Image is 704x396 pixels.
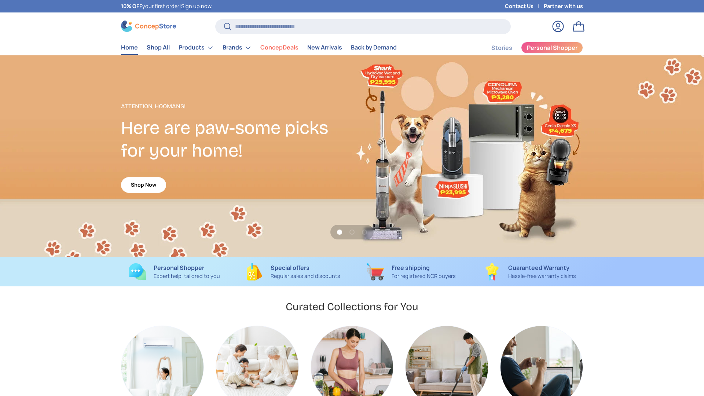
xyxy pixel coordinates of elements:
nav: Secondary [474,40,583,55]
img: ConcepStore [121,21,176,32]
a: Stories [491,41,512,55]
strong: 10% OFF [121,3,142,10]
p: your first order! . [121,2,213,10]
h2: Curated Collections for You [286,300,418,313]
a: ConcepDeals [260,40,298,55]
a: Home [121,40,138,55]
a: Personal Shopper Expert help, tailored to you [121,263,228,280]
a: Partner with us [544,2,583,10]
strong: Special offers [271,264,309,272]
strong: Guaranteed Warranty [508,264,569,272]
a: Free shipping For registered NCR buyers [358,263,465,280]
a: Back by Demand [351,40,397,55]
a: Shop All [147,40,170,55]
p: Hassle-free warranty claims [508,272,576,280]
p: Regular sales and discounts [271,272,340,280]
a: Products [179,40,214,55]
a: Personal Shopper [521,42,583,54]
p: Expert help, tailored to you [154,272,220,280]
a: Contact Us [505,2,544,10]
p: Attention, Hoomans! [121,102,352,111]
summary: Brands [218,40,256,55]
nav: Primary [121,40,397,55]
summary: Products [174,40,218,55]
p: For registered NCR buyers [392,272,456,280]
a: Special offers Regular sales and discounts [239,263,346,280]
strong: Free shipping [392,264,430,272]
h2: Here are paw-some picks for your home! [121,117,352,162]
a: Sign up now [181,3,211,10]
a: Shop Now [121,177,166,193]
strong: Personal Shopper [154,264,204,272]
a: New Arrivals [307,40,342,55]
a: Guaranteed Warranty Hassle-free warranty claims [476,263,583,280]
a: Brands [223,40,252,55]
span: Personal Shopper [527,45,577,51]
